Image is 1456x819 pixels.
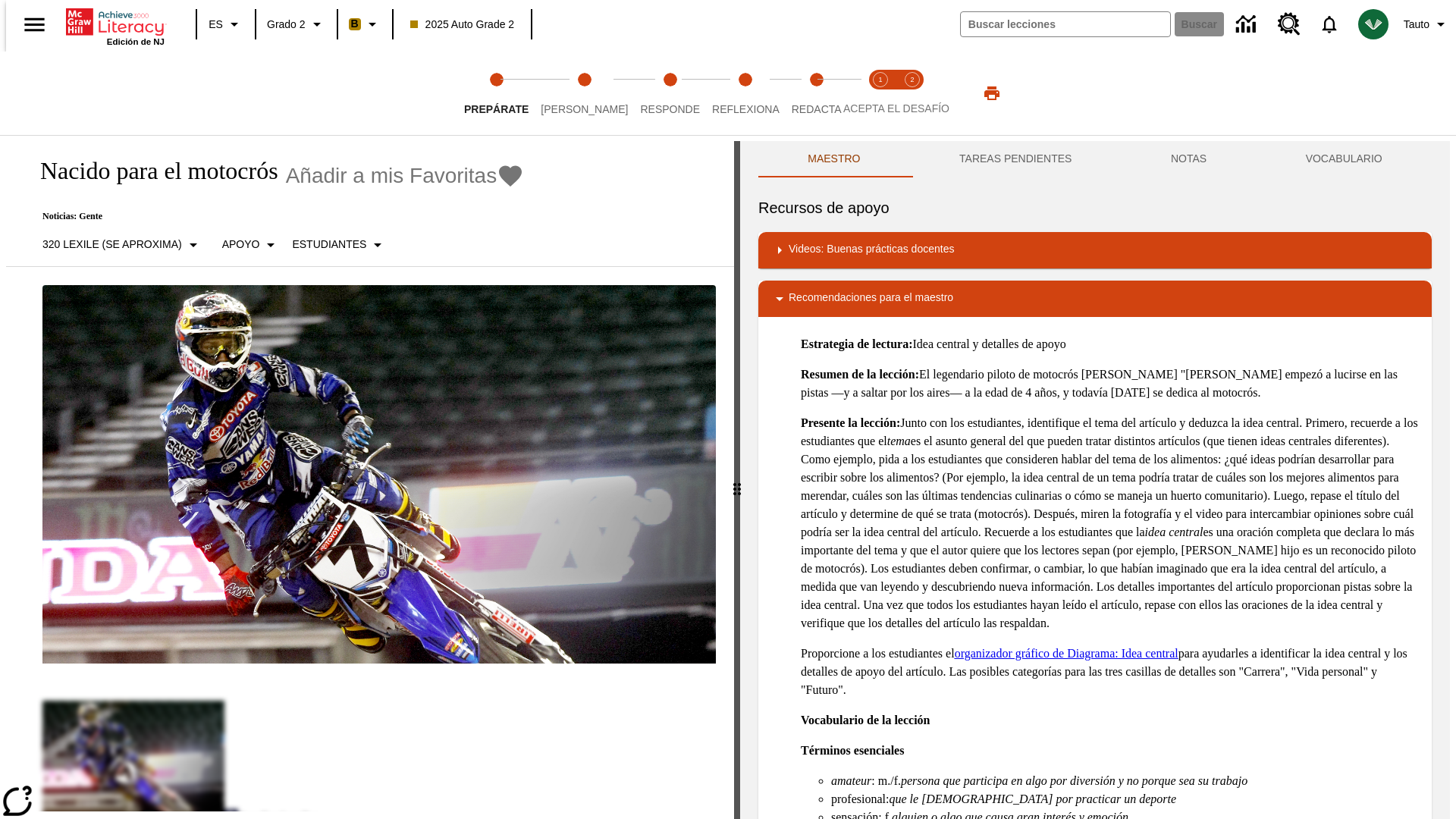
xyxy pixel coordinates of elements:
h6: Recursos de apoyo [758,196,1432,220]
a: Centro de recursos, Se abrirá en una pestaña nueva. [1269,4,1310,45]
strong: Vocabulario de la lección [801,714,930,726]
span: ES [209,17,223,33]
button: Maestro [758,141,910,177]
strong: Estrategia de lectura: [801,337,913,350]
div: Pulsa la tecla de intro o la barra espaciadora y luego presiona las flechas de derecha e izquierd... [734,141,740,819]
img: avatar image [1358,9,1389,39]
span: Tauto [1404,17,1429,33]
strong: Resumen de la lección: [801,368,919,381]
p: Idea central y detalles de apoyo [801,335,1420,353]
span: [PERSON_NAME] [541,103,628,115]
span: B [351,14,359,33]
p: Recomendaciones para el maestro [789,290,953,308]
a: Notificaciones [1310,5,1349,44]
span: Añadir a mis Favoritas [286,164,497,188]
span: Reflexiona [712,103,780,115]
span: ACEPTA EL DESAFÍO [843,102,949,115]
button: Prepárate step 1 of 5 [452,52,541,135]
em: tema [887,435,911,447]
button: Añadir a mis Favoritas - Nacido para el motocrós [286,162,525,189]
p: Estudiantes [292,237,366,253]
p: El legendario piloto de motocrós [PERSON_NAME] "[PERSON_NAME] empezó a lucirse en las pistas —y a... [801,366,1420,402]
span: Responde [640,103,700,115]
li: : m./f. [831,772,1420,790]
button: NOTAS [1122,141,1257,177]
p: Proporcione a los estudiantes el para ayudarles a identificar la idea central y los detalles de a... [801,645,1420,699]
button: Perfil/Configuración [1398,11,1456,38]
strong: Presente la lección: [801,416,900,429]
p: Apoyo [222,237,260,253]
li: profesional: [831,790,1420,808]
button: Seleccione Lexile, 320 Lexile (Se aproxima) [36,231,209,259]
div: Portada [66,5,165,46]
a: organizador gráfico de Diagrama: Idea central [955,647,1178,660]
a: Centro de información [1227,4,1269,45]
button: Seleccionar estudiante [286,231,393,259]
em: idea central [1145,526,1203,538]
div: Videos: Buenas prácticas docentes [758,232,1432,268]
input: Buscar campo [961,12,1170,36]
text: 2 [910,76,914,83]
p: 320 Lexile (Se aproxima) [42,237,182,253]
span: Redacta [792,103,842,115]
em: amateur [831,774,871,787]
button: VOCABULARIO [1256,141,1432,177]
button: Reflexiona step 4 of 5 [700,52,792,135]
span: 2025 Auto Grade 2 [410,17,515,33]
button: Acepta el desafío contesta step 2 of 2 [890,52,934,135]
button: Tipo de apoyo, Apoyo [216,231,287,259]
em: que le [DEMOGRAPHIC_DATA] por practicar un deporte [889,792,1176,805]
button: Redacta step 5 of 5 [780,52,854,135]
p: Videos: Buenas prácticas docentes [789,241,954,259]
p: Noticias: Gente [24,211,524,222]
strong: Términos esenciales [801,744,904,757]
div: activity [740,141,1450,819]
button: TAREAS PENDIENTES [910,141,1122,177]
button: Acepta el desafío lee step 1 of 2 [858,52,902,135]
span: Edición de NJ [107,37,165,46]
button: Escoja un nuevo avatar [1349,5,1398,44]
div: reading [6,141,734,811]
div: Instructional Panel Tabs [758,141,1432,177]
em: persona que participa en algo por diversión y no porque sea su trabajo [901,774,1247,787]
button: Grado: Grado 2, Elige un grado [261,11,332,38]
button: Lenguaje: ES, Selecciona un idioma [202,11,250,38]
button: Responde step 3 of 5 [628,52,712,135]
button: Lee step 2 of 5 [529,52,640,135]
h1: Nacido para el motocrós [24,157,278,185]
text: 1 [878,76,882,83]
button: Abrir el menú lateral [12,2,57,47]
p: Junto con los estudiantes, identifique el tema del artículo y deduzca la idea central. Primero, r... [801,414,1420,632]
img: El corredor de motocrós James Stewart vuela por los aires en su motocicleta de montaña [42,285,716,664]
span: Prepárate [464,103,529,115]
button: Imprimir [968,80,1016,107]
button: Boost El color de la clase es anaranjado claro. Cambiar el color de la clase. [343,11,388,38]
div: Recomendaciones para el maestro [758,281,1432,317]
span: Grado 2 [267,17,306,33]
